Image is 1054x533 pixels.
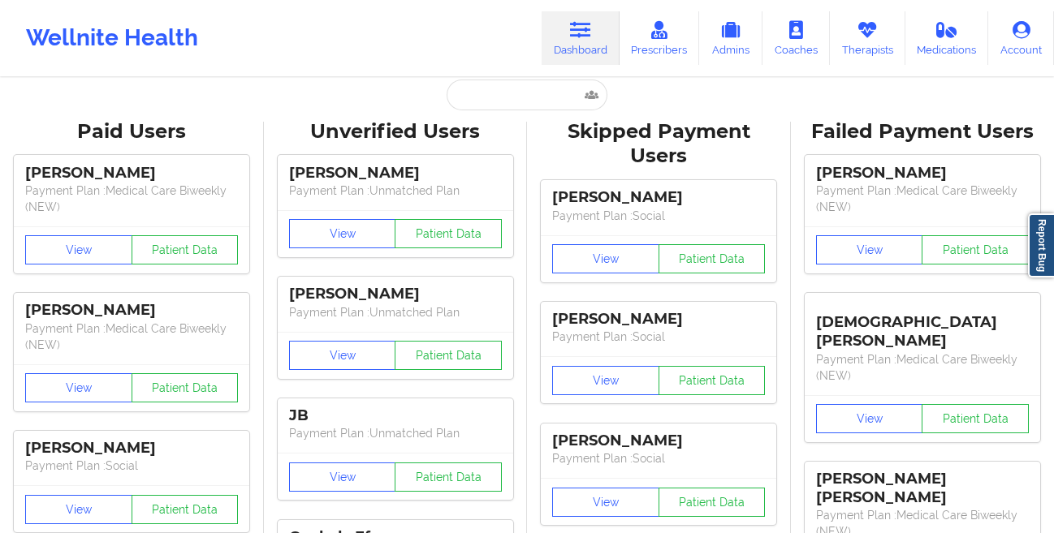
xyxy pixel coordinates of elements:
button: Patient Data [132,235,239,264]
button: View [552,366,659,395]
button: View [289,219,396,248]
button: View [816,404,923,433]
a: Therapists [830,11,905,65]
div: [PERSON_NAME] [25,439,238,458]
button: View [552,488,659,517]
button: Patient Data [395,219,502,248]
div: [PERSON_NAME] [25,164,238,183]
p: Payment Plan : Medical Care Biweekly (NEW) [25,320,238,353]
button: Patient Data [659,366,766,395]
a: Report Bug [1028,213,1054,277]
p: Payment Plan : Medical Care Biweekly (NEW) [816,183,1029,215]
button: View [25,495,132,524]
button: View [552,244,659,273]
button: View [25,373,132,402]
button: Patient Data [132,495,239,524]
p: Payment Plan : Unmatched Plan [289,304,502,320]
p: Payment Plan : Medical Care Biweekly (NEW) [25,183,238,215]
button: Patient Data [922,235,1029,264]
div: [PERSON_NAME] [552,432,765,450]
a: Dashboard [542,11,620,65]
button: View [289,341,396,370]
a: Coaches [762,11,830,65]
div: [PERSON_NAME] [289,164,502,183]
div: [PERSON_NAME] [25,301,238,320]
p: Payment Plan : Unmatched Plan [289,425,502,441]
button: Patient Data [395,341,502,370]
div: Unverified Users [275,119,516,144]
div: JB [289,406,502,425]
button: View [289,462,396,492]
div: Skipped Payment Users [538,119,780,170]
button: Patient Data [659,488,766,517]
button: Patient Data [659,244,766,273]
div: Paid Users [11,119,253,144]
p: Payment Plan : Social [552,329,765,345]
a: Medications [905,11,989,65]
a: Prescribers [620,11,700,65]
button: Patient Data [922,404,1029,433]
button: View [25,235,132,264]
div: [PERSON_NAME] [552,188,765,207]
button: View [816,235,923,264]
button: Patient Data [132,373,239,402]
p: Payment Plan : Medical Care Biweekly (NEW) [816,351,1029,384]
p: Payment Plan : Social [25,458,238,474]
p: Payment Plan : Unmatched Plan [289,183,502,199]
div: [PERSON_NAME] [289,285,502,303]
p: Payment Plan : Social [552,450,765,466]
div: [PERSON_NAME] [PERSON_NAME] [816,470,1029,507]
div: [PERSON_NAME] [816,164,1029,183]
div: [PERSON_NAME] [552,310,765,329]
a: Admins [699,11,762,65]
div: Failed Payment Users [802,119,1043,144]
a: Account [988,11,1054,65]
p: Payment Plan : Social [552,208,765,224]
button: Patient Data [395,462,502,492]
div: [DEMOGRAPHIC_DATA][PERSON_NAME] [816,301,1029,350]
